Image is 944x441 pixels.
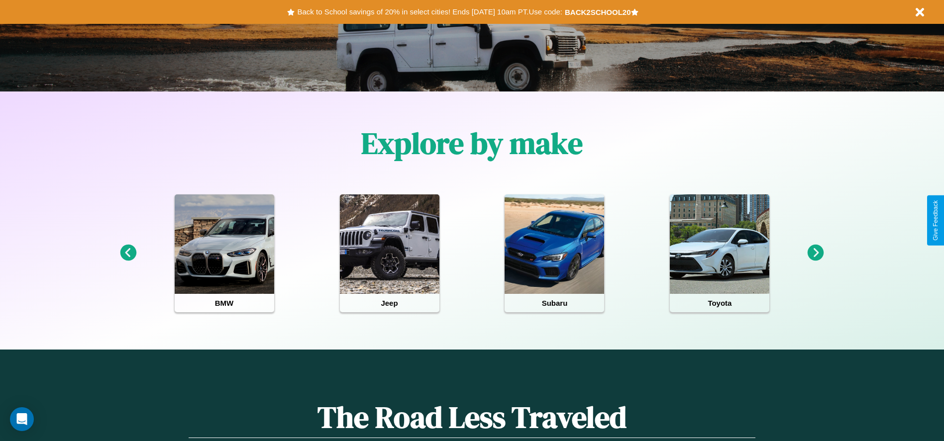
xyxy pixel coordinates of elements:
[670,294,769,312] h4: Toyota
[189,397,755,438] h1: The Road Less Traveled
[340,294,439,312] h4: Jeep
[505,294,604,312] h4: Subaru
[10,407,34,431] div: Open Intercom Messenger
[932,200,939,241] div: Give Feedback
[361,123,583,164] h1: Explore by make
[175,294,274,312] h4: BMW
[295,5,564,19] button: Back to School savings of 20% in select cities! Ends [DATE] 10am PT.Use code:
[565,8,631,16] b: BACK2SCHOOL20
